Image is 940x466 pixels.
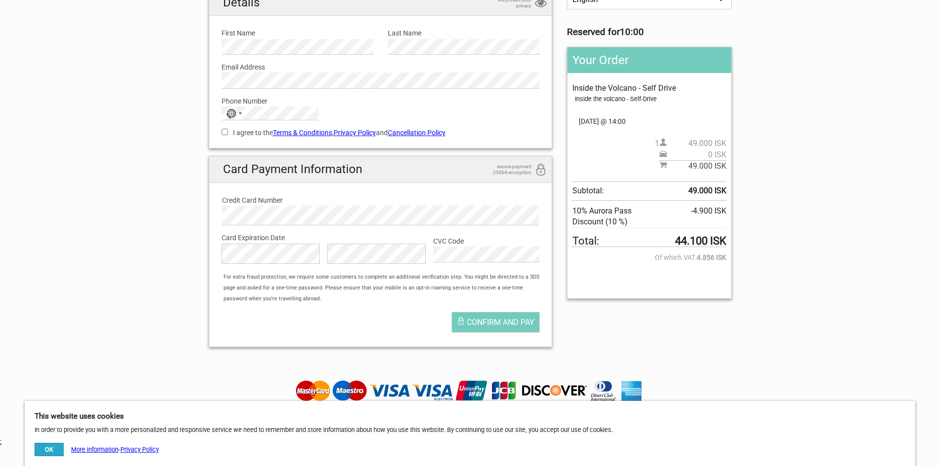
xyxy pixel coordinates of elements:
label: CVC Code [433,236,539,247]
label: Email Address [222,62,540,72]
label: I agree to the , and [222,127,540,138]
button: OK [35,443,64,456]
strong: 10:00 [620,27,644,37]
label: First Name [222,28,373,38]
i: 256bit encryption [535,164,547,177]
button: Confirm and pay [452,312,539,332]
span: Subtotal [572,181,726,200]
div: For extra fraud protection, we require some customers to complete an additional verification step... [219,272,552,305]
button: Selected country [222,107,247,120]
span: [DATE] @ 14:00 [572,116,726,127]
strong: 44.100 ISK [675,236,726,247]
span: Pickup price [659,149,726,160]
strong: 4.856 ISK [697,252,726,263]
span: 49.000 ISK [667,138,726,149]
a: Privacy Policy [120,446,159,453]
h2: Card Payment Information [209,156,552,182]
h3: Reserved for [567,27,731,37]
span: secure payment 256bit encryption [482,164,531,176]
a: Privacy Policy [334,129,376,137]
span: 0 ISK [667,149,726,160]
label: Last Name [388,28,539,38]
div: - [35,443,159,456]
div: In order to provide you with a more personalized and responsive service we need to remember and s... [25,401,915,466]
a: More information [71,446,118,453]
span: 10% Aurora Pass Discount (10 %) [572,206,665,228]
div: Inside the volcano - Self-Drive [575,94,726,105]
label: Phone Number [222,96,540,107]
span: 49.000 ISK [667,161,726,172]
span: -4.900 ISK [691,206,726,228]
h2: Your Order [567,47,731,73]
span: Of which VAT: [572,252,726,263]
img: Tourdesk accepts [293,380,647,402]
span: Confirm and pay [467,318,534,327]
label: Card Expiration Date [222,232,540,243]
span: 1 person(s) [655,138,726,149]
label: Credit Card Number [222,195,539,206]
h5: This website uses cookies [35,411,905,422]
strong: 49.000 ISK [688,185,726,196]
span: Inside the Volcano - Self Drive [572,83,676,93]
a: Cancellation Policy [388,129,446,137]
a: Terms & Conditions [273,129,332,137]
span: Total to be paid [572,236,726,247]
span: Subtotal [659,160,726,172]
